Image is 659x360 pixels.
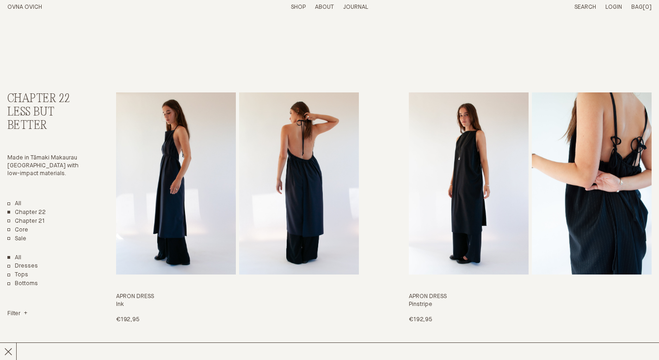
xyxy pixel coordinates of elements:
[116,92,359,323] a: Apron Dress
[7,200,21,208] a: All
[631,4,643,10] span: Bag
[291,4,306,10] a: Shop
[409,92,652,323] a: Apron Dress
[7,92,81,106] h2: Chapter 22
[7,4,42,10] a: Home
[643,4,652,10] span: [0]
[7,226,28,234] a: Core
[116,92,236,275] img: Apron Dress
[315,4,334,12] summary: About
[116,293,359,301] h3: Apron Dress
[7,310,27,318] summary: Filter
[7,235,26,243] a: Sale
[7,218,45,226] a: Chapter 21
[116,301,359,309] h4: Ink
[409,301,652,309] h4: Pinstripe
[574,4,596,10] a: Search
[7,262,38,270] a: Dresses
[7,154,81,178] p: Made in Tāmaki Makaurau [GEOGRAPHIC_DATA] with low-impact materials.
[116,316,140,324] p: €192,95
[7,280,38,288] a: Bottoms
[409,92,529,275] img: Apron Dress
[605,4,622,10] a: Login
[7,106,81,133] h3: Less But Better
[409,316,432,324] p: €192,95
[7,271,28,279] a: Tops
[7,209,46,217] a: Chapter 22
[343,4,368,10] a: Journal
[409,293,652,301] h3: Apron Dress
[7,254,21,262] a: Show All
